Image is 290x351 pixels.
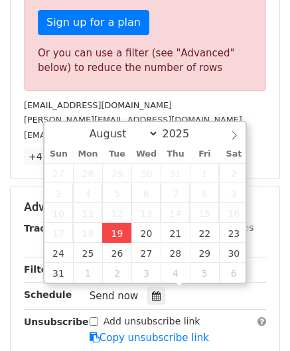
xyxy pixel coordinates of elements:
span: August 21, 2025 [161,223,190,243]
span: August 17, 2025 [44,223,74,243]
small: [EMAIL_ADDRESS][DOMAIN_NAME] [24,130,172,140]
span: Wed [131,150,161,159]
span: August 19, 2025 [102,223,131,243]
span: September 4, 2025 [161,263,190,283]
span: July 30, 2025 [131,163,161,183]
span: August 18, 2025 [73,223,102,243]
a: Sign up for a plan [38,10,149,35]
div: Or you can use a filter (see "Advanced" below) to reduce the number of rows [38,46,252,76]
span: August 26, 2025 [102,243,131,263]
span: August 24, 2025 [44,243,74,263]
span: August 13, 2025 [131,203,161,223]
span: Tue [102,150,131,159]
span: August 31, 2025 [44,263,74,283]
span: September 3, 2025 [131,263,161,283]
span: July 29, 2025 [102,163,131,183]
span: Mon [73,150,102,159]
strong: Tracking [24,223,68,234]
span: Sun [44,150,74,159]
span: July 31, 2025 [161,163,190,183]
span: July 27, 2025 [44,163,74,183]
span: August 16, 2025 [219,203,248,223]
span: August 7, 2025 [161,183,190,203]
span: September 6, 2025 [219,263,248,283]
a: Copy unsubscribe link [90,332,209,344]
span: August 4, 2025 [73,183,102,203]
span: August 6, 2025 [131,183,161,203]
span: September 2, 2025 [102,263,131,283]
span: August 9, 2025 [219,183,248,203]
span: Fri [190,150,219,159]
span: August 30, 2025 [219,243,248,263]
span: September 5, 2025 [190,263,219,283]
span: August 14, 2025 [161,203,190,223]
span: August 23, 2025 [219,223,248,243]
small: [PERSON_NAME][EMAIL_ADDRESS][DOMAIN_NAME] [24,115,242,125]
span: August 12, 2025 [102,203,131,223]
strong: Unsubscribe [24,316,89,327]
span: August 20, 2025 [131,223,161,243]
span: August 10, 2025 [44,203,74,223]
span: August 2, 2025 [219,163,248,183]
strong: Schedule [24,289,72,300]
span: August 3, 2025 [44,183,74,203]
span: August 5, 2025 [102,183,131,203]
span: August 22, 2025 [190,223,219,243]
span: August 11, 2025 [73,203,102,223]
strong: Filters [24,264,58,275]
label: Add unsubscribe link [104,315,200,328]
span: Thu [161,150,190,159]
span: Send now [90,290,139,302]
span: August 1, 2025 [190,163,219,183]
a: +47 more [24,149,80,165]
span: September 1, 2025 [73,263,102,283]
span: August 29, 2025 [190,243,219,263]
iframe: Chat Widget [224,287,290,351]
span: August 28, 2025 [161,243,190,263]
span: August 15, 2025 [190,203,219,223]
span: July 28, 2025 [73,163,102,183]
input: Year [159,127,206,140]
h5: Advanced [24,200,266,214]
span: August 27, 2025 [131,243,161,263]
span: Sat [219,150,248,159]
span: August 25, 2025 [73,243,102,263]
span: August 8, 2025 [190,183,219,203]
small: [EMAIL_ADDRESS][DOMAIN_NAME] [24,100,172,110]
